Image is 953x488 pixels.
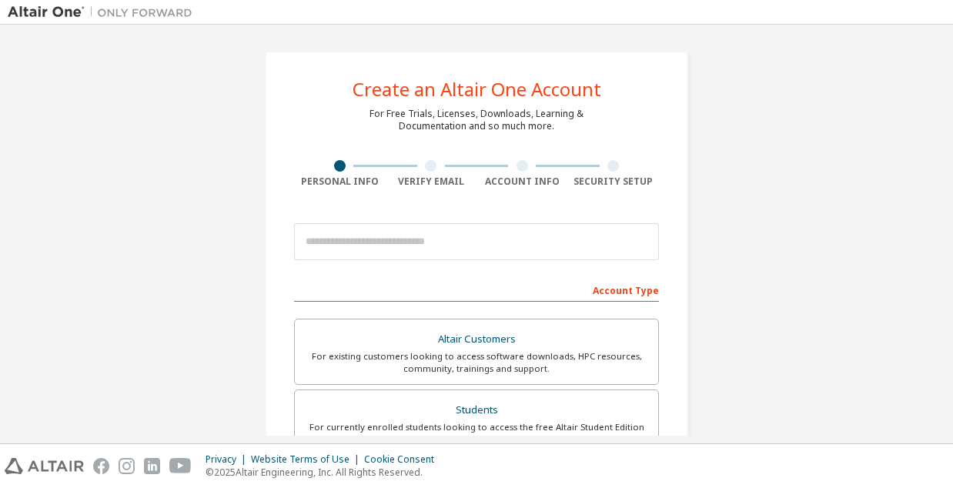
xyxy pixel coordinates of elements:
[8,5,200,20] img: Altair One
[119,458,135,474] img: instagram.svg
[364,453,443,466] div: Cookie Consent
[5,458,84,474] img: altair_logo.svg
[386,175,477,188] div: Verify Email
[304,329,649,350] div: Altair Customers
[251,453,364,466] div: Website Terms of Use
[304,421,649,446] div: For currently enrolled students looking to access the free Altair Student Edition bundle and all ...
[294,277,659,302] div: Account Type
[476,175,568,188] div: Account Info
[568,175,660,188] div: Security Setup
[304,399,649,421] div: Students
[93,458,109,474] img: facebook.svg
[206,466,443,479] p: © 2025 Altair Engineering, Inc. All Rights Reserved.
[353,80,601,99] div: Create an Altair One Account
[369,108,584,132] div: For Free Trials, Licenses, Downloads, Learning & Documentation and so much more.
[294,175,386,188] div: Personal Info
[144,458,160,474] img: linkedin.svg
[206,453,251,466] div: Privacy
[304,350,649,375] div: For existing customers looking to access software downloads, HPC resources, community, trainings ...
[169,458,192,474] img: youtube.svg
